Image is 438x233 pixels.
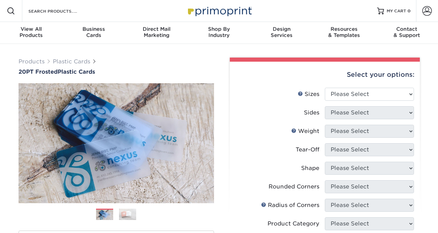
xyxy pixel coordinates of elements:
span: Design [250,26,313,32]
span: 20PT Frosted [19,69,58,75]
img: 20PT Frosted 01 [19,76,214,211]
a: Direct MailMarketing [125,22,188,44]
div: Select your options: [235,62,414,88]
a: BusinessCards [62,22,125,44]
a: Shop ByIndustry [188,22,250,44]
div: Services [250,26,313,38]
img: Plastic Cards 02 [119,208,136,220]
a: DesignServices [250,22,313,44]
a: 20PT FrostedPlastic Cards [19,69,214,75]
span: MY CART [387,8,406,14]
div: Marketing [125,26,188,38]
span: Resources [313,26,375,32]
div: Product Category [268,220,319,228]
img: Plastic Cards 01 [96,209,113,221]
div: Tear-Off [296,146,319,154]
div: & Templates [313,26,375,38]
span: Contact [376,26,438,32]
span: Shop By [188,26,250,32]
span: Direct Mail [125,26,188,32]
span: Business [62,26,125,32]
div: Sides [304,109,319,117]
a: Products [19,58,45,65]
div: Sizes [298,90,319,98]
a: Resources& Templates [313,22,375,44]
div: Cards [62,26,125,38]
div: Industry [188,26,250,38]
div: Rounded Corners [269,183,319,191]
span: 0 [407,9,411,13]
div: Radius of Corners [261,201,319,209]
div: Weight [291,127,319,135]
div: & Support [376,26,438,38]
div: Shape [301,164,319,172]
a: Plastic Cards [53,58,90,65]
a: Contact& Support [376,22,438,44]
h1: Plastic Cards [19,69,214,75]
input: SEARCH PRODUCTS..... [28,7,95,15]
img: Primoprint [185,3,253,18]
